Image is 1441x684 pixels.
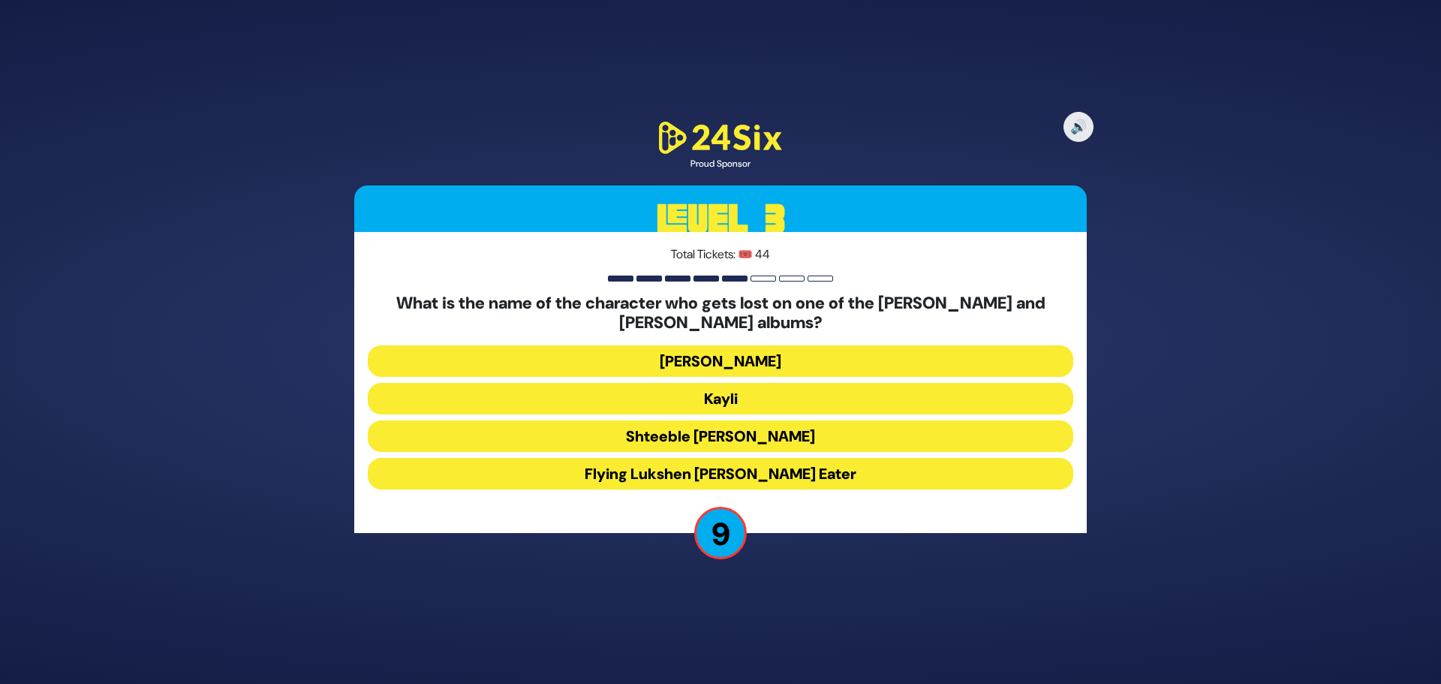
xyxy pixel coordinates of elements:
[368,345,1073,377] button: [PERSON_NAME]
[354,185,1087,253] h3: Level 3
[368,246,1073,264] p: Total Tickets: 🎟️ 44
[368,420,1073,452] button: Shteeble [PERSON_NAME]
[694,507,747,559] p: 9
[653,119,788,157] img: 24Six
[368,383,1073,414] button: Kayli
[653,157,788,170] div: Proud Sponsor
[1063,112,1094,142] button: 🔊
[368,458,1073,490] button: Flying Lukshen [PERSON_NAME] Eater
[368,294,1073,333] h5: What is the name of the character who gets lost on one of the [PERSON_NAME] and [PERSON_NAME] alb...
